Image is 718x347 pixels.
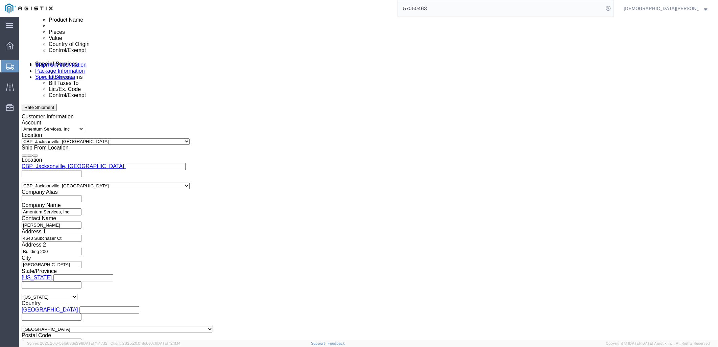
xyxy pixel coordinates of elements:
[19,17,718,340] iframe: FS Legacy Container
[606,341,710,346] span: Copyright © [DATE]-[DATE] Agistix Inc., All Rights Reserved
[156,341,181,345] span: [DATE] 12:11:14
[82,341,107,345] span: [DATE] 11:47:12
[328,341,345,345] a: Feedback
[623,4,709,13] button: [DEMOGRAPHIC_DATA][PERSON_NAME]
[311,341,328,345] a: Support
[624,5,699,12] span: Christian Ovalles
[27,341,107,345] span: Server: 2025.20.0-5efa686e39f
[398,0,603,17] input: Search for shipment number, reference number
[5,3,53,14] img: logo
[111,341,181,345] span: Client: 2025.20.0-8c6e0cf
